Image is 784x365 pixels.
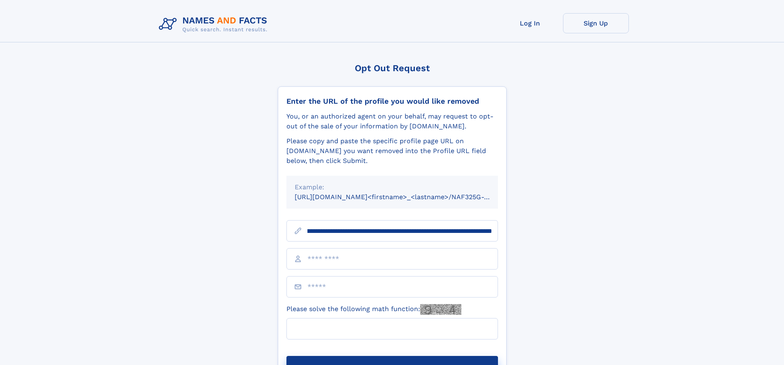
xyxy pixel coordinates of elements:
[286,136,498,166] div: Please copy and paste the specific profile page URL on [DOMAIN_NAME] you want removed into the Pr...
[563,13,629,33] a: Sign Up
[497,13,563,33] a: Log In
[286,304,461,315] label: Please solve the following math function:
[286,112,498,131] div: You, or an authorized agent on your behalf, may request to opt-out of the sale of your informatio...
[156,13,274,35] img: Logo Names and Facts
[295,193,514,201] small: [URL][DOMAIN_NAME]<firstname>_<lastname>/NAF325G-xxxxxxxx
[295,182,490,192] div: Example:
[286,97,498,106] div: Enter the URL of the profile you would like removed
[278,63,507,73] div: Opt Out Request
